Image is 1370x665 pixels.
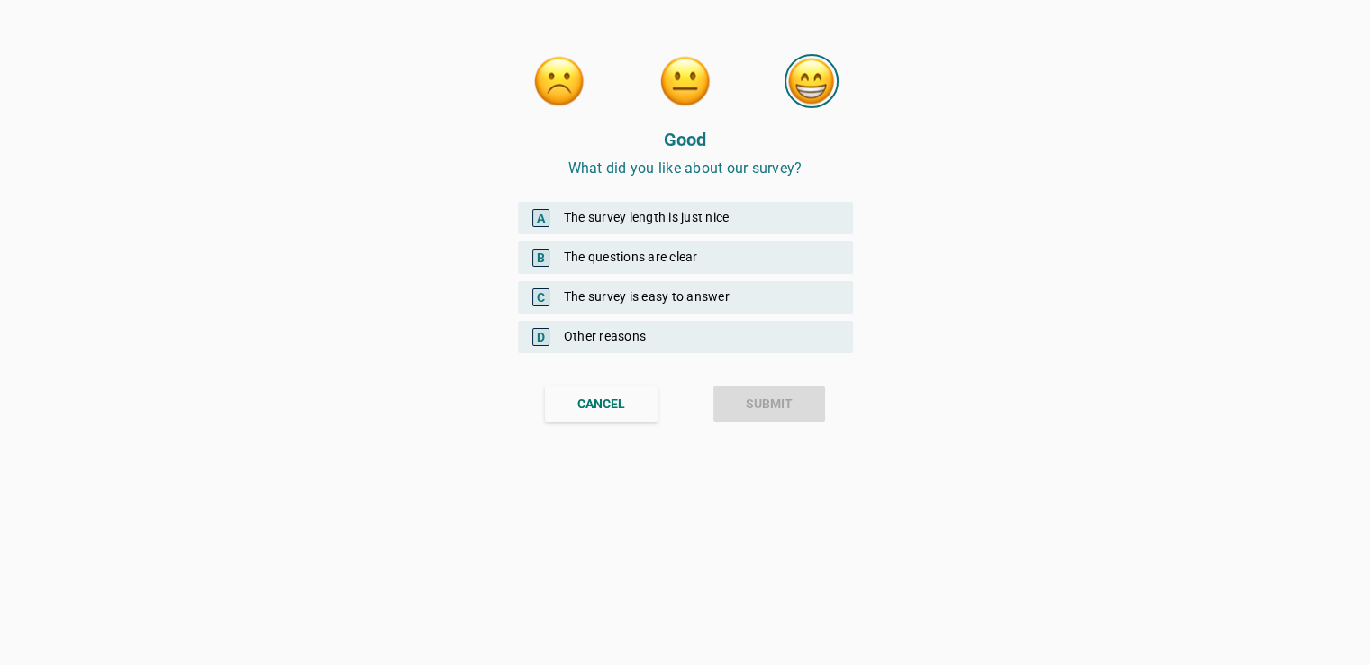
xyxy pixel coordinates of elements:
[532,249,549,267] span: B
[568,159,803,177] span: What did you like about our survey?
[532,209,549,227] span: A
[518,241,853,274] div: The questions are clear
[518,202,853,234] div: The survey length is just nice
[518,321,853,353] div: Other reasons
[532,328,549,346] span: D
[664,129,707,150] strong: Good
[577,395,625,414] div: CANCEL
[518,281,853,314] div: The survey is easy to answer
[532,288,549,306] span: C
[545,386,658,422] button: CANCEL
